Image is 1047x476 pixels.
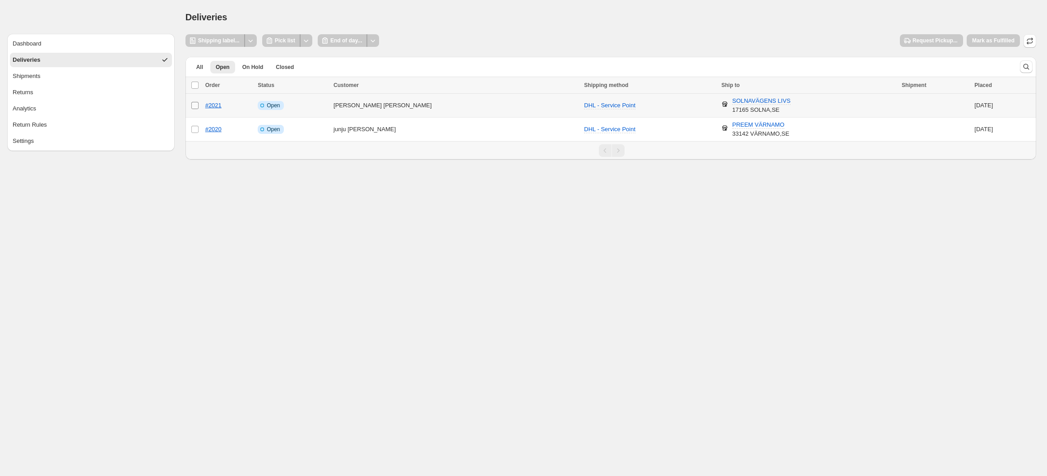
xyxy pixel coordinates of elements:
button: Dashboard [10,37,172,51]
div: Shipments [13,72,40,81]
span: Status [258,82,274,88]
button: SOLNAVÄGENS LIVS [727,94,796,108]
td: [PERSON_NAME] [PERSON_NAME] [331,94,581,118]
time: Monday, September 22, 2025 at 6:33:38 PM [974,126,993,133]
span: Shipping method [584,82,628,88]
span: DHL - Service Point [584,126,635,133]
span: SOLNAVÄGENS LIVS [732,97,790,105]
a: #2020 [205,126,222,133]
span: All [196,64,203,71]
button: PREEM VÄRNAMO [727,118,790,132]
div: Settings [13,137,34,146]
div: Return Rules [13,120,47,129]
button: DHL - Service Point [579,98,641,113]
button: Returns [10,85,172,100]
nav: Pagination [185,141,1036,160]
div: Deliveries [13,55,40,64]
span: Shipment [902,82,927,88]
div: 17165 SOLNA , SE [732,96,790,114]
span: Ship to [721,82,740,88]
span: Open [267,126,280,133]
span: Open [216,64,230,71]
span: Placed [974,82,992,88]
div: 33142 VÄRNAMO , SE [732,120,789,138]
span: PREEM VÄRNAMO [732,121,784,129]
div: Dashboard [13,39,42,48]
td: junju [PERSON_NAME] [331,118,581,142]
span: Deliveries [185,12,227,22]
span: Closed [276,64,294,71]
span: Customer [334,82,359,88]
button: Analytics [10,101,172,116]
time: Monday, September 22, 2025 at 6:41:55 PM [974,102,993,109]
span: DHL - Service Point [584,102,635,109]
div: Returns [13,88,33,97]
span: Open [267,102,280,109]
button: Search and filter results [1020,60,1033,73]
button: Deliveries [10,53,172,67]
a: #2021 [205,102,222,109]
button: Return Rules [10,118,172,132]
span: Order [205,82,220,88]
span: On Hold [242,64,264,71]
button: Settings [10,134,172,148]
button: DHL - Service Point [579,122,641,137]
button: Shipments [10,69,172,83]
div: Analytics [13,104,36,113]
